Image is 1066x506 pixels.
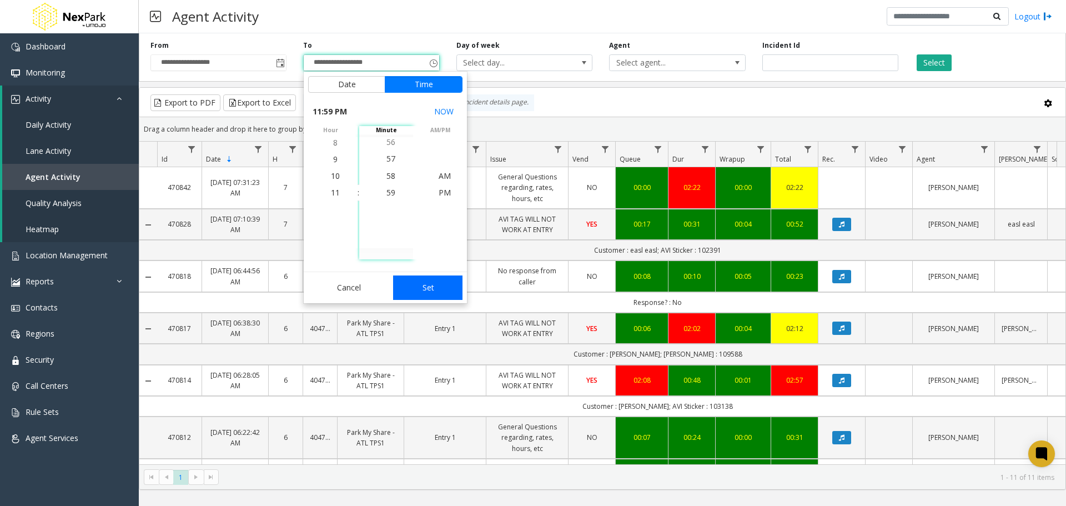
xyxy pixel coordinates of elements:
a: YES [575,375,609,385]
a: 00:06 [622,323,661,334]
a: Id Filter Menu [184,142,199,157]
a: 00:05 [722,271,764,282]
span: Call Centers [26,380,68,391]
a: Entry 1 [411,432,479,443]
a: [PERSON_NAME] [919,375,988,385]
span: Lane Activity [26,146,71,156]
a: [DATE] 07:31:23 AM [209,177,262,198]
a: 00:04 [722,219,764,229]
a: [PERSON_NAME] [1002,375,1040,385]
span: Select agent... [610,55,718,71]
span: Heatmap [26,224,59,234]
button: Cancel [308,275,390,300]
span: Rule Sets [26,407,59,417]
span: 11 [331,187,340,198]
a: H Filter Menu [285,142,300,157]
div: 00:07 [622,432,661,443]
span: 9 [333,154,338,164]
a: 404761 [310,375,330,385]
span: AM/PM [413,126,467,134]
span: Security [26,354,54,365]
a: 6 [275,323,296,334]
span: hour [304,126,358,134]
a: NO [575,182,609,193]
a: Rec. Filter Menu [848,142,863,157]
div: 00:08 [622,271,661,282]
span: Queue [620,154,641,164]
span: Quality Analysis [26,198,82,208]
span: minute [359,126,413,134]
span: Reports [26,276,54,287]
kendo-pager-info: 1 - 11 of 11 items [225,473,1054,482]
span: Id [162,154,168,164]
img: 'icon' [11,252,20,260]
a: 6 [275,375,296,385]
a: 470818 [164,271,195,282]
a: 00:31 [675,219,708,229]
a: Collapse Details [139,377,157,385]
a: Issue Filter Menu [551,142,566,157]
a: Quality Analysis [2,190,139,216]
label: Day of week [456,41,500,51]
div: 02:12 [778,323,811,334]
label: From [150,41,169,51]
a: YES [575,219,609,229]
img: 'icon' [11,95,20,104]
button: Export to PDF [150,94,220,111]
img: 'icon' [11,304,20,313]
div: : [358,187,359,198]
a: 02:22 [675,182,708,193]
a: Park My Share - ATL TPS1 [344,318,397,339]
button: Select [917,54,952,71]
span: Daily Activity [26,119,71,130]
a: General Questions regarding, rates, hours, etc [493,172,561,204]
img: 'icon' [11,382,20,391]
a: [PERSON_NAME] [919,323,988,334]
img: 'icon' [11,278,20,287]
div: 00:52 [778,219,811,229]
span: 10 [331,171,340,181]
a: Collapse Details [139,273,157,282]
a: [PERSON_NAME] [919,432,988,443]
div: 00:00 [622,182,661,193]
a: 02:08 [622,375,661,385]
a: 470828 [164,219,195,229]
span: Contacts [26,302,58,313]
a: [DATE] 06:03:45 AM [209,464,262,485]
a: 6 [275,432,296,443]
a: 7 [275,219,296,229]
a: Daily Activity [2,112,139,138]
a: [PERSON_NAME] [919,219,988,229]
a: [PERSON_NAME] [1002,323,1040,334]
span: 56 [386,137,395,147]
span: AM [439,171,451,181]
a: [DATE] 06:28:05 AM [209,370,262,391]
span: 11:59 PM [313,104,347,119]
a: 470814 [164,375,195,385]
span: NO DATA FOUND [609,54,745,71]
a: Vend Filter Menu [598,142,613,157]
a: No response from caller [493,265,561,287]
a: 00:10 [675,271,708,282]
span: NO [587,433,597,442]
img: 'icon' [11,356,20,365]
div: 00:00 [722,182,764,193]
a: Activity [2,86,139,112]
div: Drag a column header and drop it here to group by that column [139,119,1065,139]
a: Total Filter Menu [801,142,816,157]
span: 57 [386,153,395,164]
a: 02:22 [778,182,811,193]
a: 00:04 [722,323,764,334]
a: 470842 [164,182,195,193]
span: Agent [917,154,935,164]
button: Select now [430,102,458,122]
a: Entry 1 [411,375,479,385]
h3: Agent Activity [167,3,264,30]
label: Agent [609,41,630,51]
span: YES [586,375,597,385]
span: Wrapup [720,154,745,164]
img: pageIcon [150,3,161,30]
